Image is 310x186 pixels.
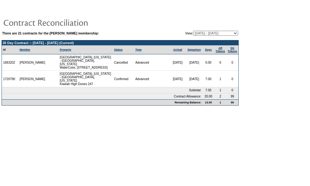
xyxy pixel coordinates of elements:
[155,31,238,36] td: View:
[214,99,226,105] td: 1
[214,87,226,93] td: 1
[18,71,47,87] td: [PERSON_NAME]
[2,71,18,87] td: 1720790
[113,71,134,87] td: Confirmed
[226,87,238,93] td: 0
[59,54,113,71] td: [GEOGRAPHIC_DATA], [US_STATE] - [GEOGRAPHIC_DATA], [US_STATE] WaterColor, [STREET_ADDRESS]
[202,54,214,71] td: 0.00
[2,87,202,93] td: Subtotal:
[2,54,18,71] td: 1683202
[228,47,237,53] a: SGTokens
[113,54,134,71] td: Cancelled
[173,48,182,51] a: Arrival
[214,71,226,87] td: 1
[215,47,225,53] a: ARTokens
[226,71,238,87] td: 0
[134,71,169,87] td: Advanced
[186,54,202,71] td: [DATE]
[2,93,202,99] td: Contract Allowance:
[114,48,123,51] a: Status
[2,40,238,45] td: 30 Day Contract :: [DATE] - [DATE] (Current)
[169,71,186,87] td: [DATE]
[226,99,238,105] td: 99
[202,99,214,105] td: 13.00
[186,71,202,87] td: [DATE]
[214,93,226,99] td: 2
[135,48,141,51] a: Type
[169,54,186,71] td: [DATE]
[2,45,18,54] td: Id
[3,16,127,29] img: pgTtlContractReconciliation.gif
[214,54,226,71] td: 0
[202,93,214,99] td: 20.00
[60,48,71,51] a: Property
[2,31,99,35] b: There are 21 contracts for the [PERSON_NAME] membership:
[18,54,47,71] td: [PERSON_NAME]
[2,99,202,105] td: Remaining Balance:
[205,48,212,51] a: Days
[134,54,169,71] td: Advanced
[188,48,201,51] a: Departure
[59,71,113,87] td: [GEOGRAPHIC_DATA], [US_STATE] - [GEOGRAPHIC_DATA], [US_STATE] Kiawah High Dunes 247
[202,87,214,93] td: 7.00
[20,48,30,51] a: Member
[202,71,214,87] td: 7.00
[226,93,238,99] td: 99
[226,54,238,71] td: 0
